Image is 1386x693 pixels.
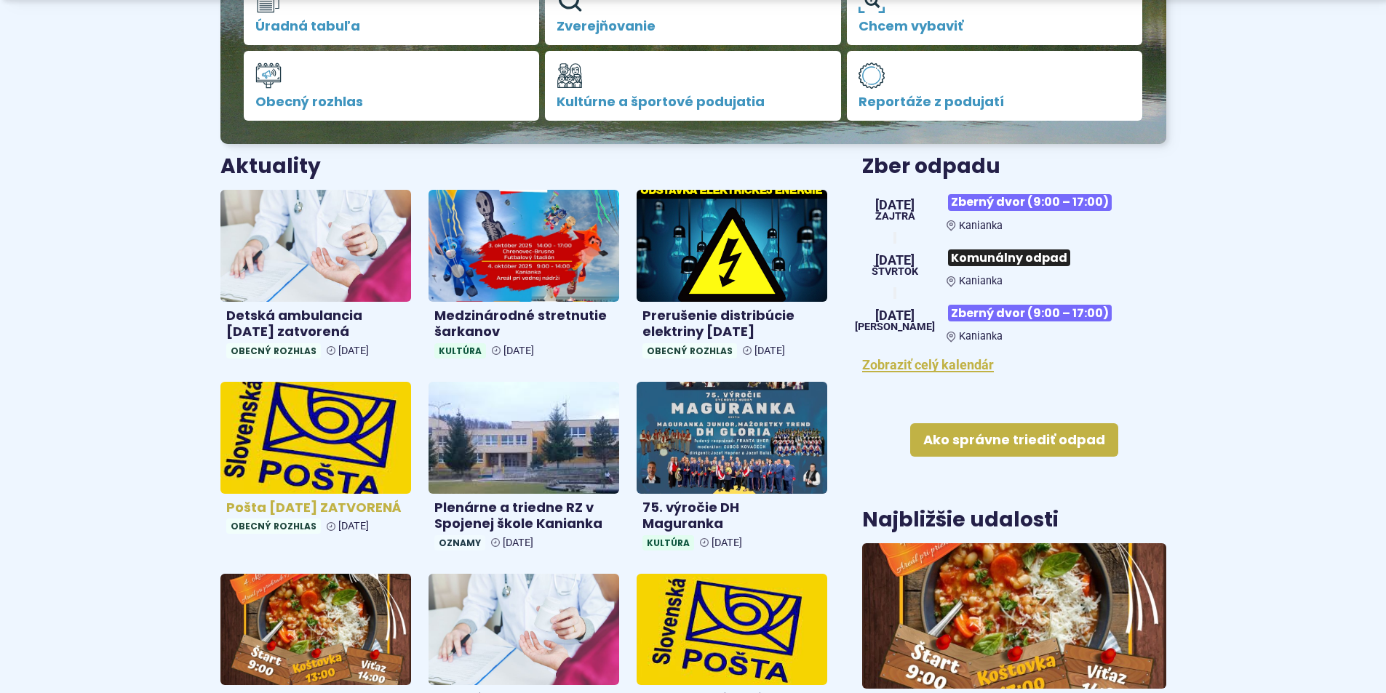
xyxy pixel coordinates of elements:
[226,308,405,340] h4: Detská ambulancia [DATE] zatvorená
[545,51,841,121] a: Kultúrne a športové podujatia
[642,535,694,550] span: Kultúra
[226,518,321,534] span: Obecný rozhlas
[859,19,1131,33] span: Chcem vybaviť
[434,343,486,358] span: Kultúra
[220,190,411,364] a: Detská ambulancia [DATE] zatvorená Obecný rozhlas [DATE]
[948,249,1070,266] span: Komunálny odpad
[862,156,1166,178] h3: Zber odpadu
[338,520,369,532] span: [DATE]
[712,537,742,549] span: [DATE]
[557,95,829,109] span: Kultúrne a športové podujatia
[910,423,1118,457] a: Ako správne triediť odpad
[642,343,737,358] span: Obecný rozhlas
[226,500,405,516] h4: Pošta [DATE] ZATVORENÁ
[557,19,829,33] span: Zverejňovanie
[862,188,1166,232] a: Zberný dvor (9:00 – 17:00) Kanianka [DATE] Zajtra
[872,267,918,277] span: štvrtok
[503,345,534,357] span: [DATE]
[637,382,827,556] a: 75. výročie DH Maguranka Kultúra [DATE]
[244,51,540,121] a: Obecný rozhlas
[948,194,1112,211] span: Zberný dvor (9:00 – 17:00)
[875,212,915,222] span: Zajtra
[754,345,785,357] span: [DATE]
[959,275,1003,287] span: Kanianka
[226,343,321,358] span: Obecný rozhlas
[642,308,821,340] h4: Prerušenie distribúcie elektriny [DATE]
[862,299,1166,343] a: Zberný dvor (9:00 – 17:00) Kanianka [DATE] [PERSON_NAME]
[862,509,1059,532] h3: Najbližšie udalosti
[948,305,1112,321] span: Zberný dvor (9:00 – 17:00)
[220,156,321,178] h3: Aktuality
[875,199,915,212] span: [DATE]
[959,220,1003,232] span: Kanianka
[859,95,1131,109] span: Reportáže z podujatí
[847,51,1143,121] a: Reportáže z podujatí
[862,357,994,372] a: Zobraziť celý kalendár
[855,309,935,322] span: [DATE]
[434,500,613,532] h4: Plenárne a triedne RZ v Spojenej škole Kanianka
[959,330,1003,343] span: Kanianka
[434,535,485,550] span: Oznamy
[862,244,1166,287] a: Komunálny odpad Kanianka [DATE] štvrtok
[255,95,528,109] span: Obecný rozhlas
[429,382,619,556] a: Plenárne a triedne RZ v Spojenej škole Kanianka Oznamy [DATE]
[637,190,827,364] a: Prerušenie distribúcie elektriny [DATE] Obecný rozhlas [DATE]
[220,382,411,540] a: Pošta [DATE] ZATVORENÁ Obecný rozhlas [DATE]
[855,322,935,332] span: [PERSON_NAME]
[642,500,821,532] h4: 75. výročie DH Maguranka
[434,308,613,340] h4: Medzinárodné stretnutie šarkanov
[872,254,918,267] span: [DATE]
[429,190,619,364] a: Medzinárodné stretnutie šarkanov Kultúra [DATE]
[338,345,369,357] span: [DATE]
[255,19,528,33] span: Úradná tabuľa
[503,537,533,549] span: [DATE]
